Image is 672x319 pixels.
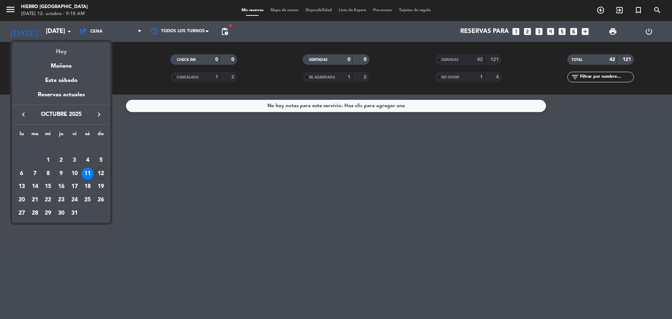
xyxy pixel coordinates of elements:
div: Reservas actuales [12,90,110,105]
div: 14 [29,181,41,193]
div: 11 [82,168,93,180]
div: 23 [55,194,67,206]
td: 17 de octubre de 2025 [68,180,81,193]
td: 13 de octubre de 2025 [15,180,28,193]
td: 8 de octubre de 2025 [41,167,55,180]
div: 12 [95,168,107,180]
div: 15 [42,181,54,193]
div: 30 [55,207,67,219]
div: 16 [55,181,67,193]
div: 1 [42,154,54,166]
td: 6 de octubre de 2025 [15,167,28,180]
div: 9 [55,168,67,180]
div: 8 [42,168,54,180]
div: 7 [29,168,41,180]
td: 18 de octubre de 2025 [81,180,94,193]
th: lunes [15,130,28,141]
td: 7 de octubre de 2025 [28,167,42,180]
td: 2 de octubre de 2025 [55,154,68,167]
div: 13 [16,181,28,193]
div: 2 [55,154,67,166]
div: 21 [29,194,41,206]
td: 30 de octubre de 2025 [55,207,68,220]
div: 22 [42,194,54,206]
td: 11 de octubre de 2025 [81,167,94,180]
td: OCT. [15,140,107,154]
button: keyboard_arrow_right [93,110,105,119]
td: 4 de octubre de 2025 [81,154,94,167]
td: 20 de octubre de 2025 [15,193,28,207]
td: 23 de octubre de 2025 [55,193,68,207]
td: 19 de octubre de 2025 [94,180,107,193]
td: 3 de octubre de 2025 [68,154,81,167]
td: 25 de octubre de 2025 [81,193,94,207]
div: 18 [82,181,93,193]
div: 6 [16,168,28,180]
td: 15 de octubre de 2025 [41,180,55,193]
td: 27 de octubre de 2025 [15,207,28,220]
th: martes [28,130,42,141]
div: 31 [69,207,80,219]
div: Mañana [12,56,110,71]
td: 21 de octubre de 2025 [28,193,42,207]
div: Hoy [12,42,110,56]
td: 14 de octubre de 2025 [28,180,42,193]
i: keyboard_arrow_right [95,110,103,119]
td: 1 de octubre de 2025 [41,154,55,167]
div: 3 [69,154,80,166]
th: miércoles [41,130,55,141]
th: domingo [94,130,107,141]
div: 20 [16,194,28,206]
td: 28 de octubre de 2025 [28,207,42,220]
td: 22 de octubre de 2025 [41,193,55,207]
td: 31 de octubre de 2025 [68,207,81,220]
div: 29 [42,207,54,219]
div: 26 [95,194,107,206]
th: sábado [81,130,94,141]
div: 28 [29,207,41,219]
td: 9 de octubre de 2025 [55,167,68,180]
span: octubre 2025 [30,110,93,119]
i: keyboard_arrow_left [19,110,28,119]
td: 29 de octubre de 2025 [41,207,55,220]
td: 16 de octubre de 2025 [55,180,68,193]
th: jueves [55,130,68,141]
div: 24 [69,194,80,206]
td: 12 de octubre de 2025 [94,167,107,180]
td: 10 de octubre de 2025 [68,167,81,180]
div: 4 [82,154,93,166]
td: 24 de octubre de 2025 [68,193,81,207]
div: 27 [16,207,28,219]
div: Este sábado [12,71,110,90]
div: 17 [69,181,80,193]
th: viernes [68,130,81,141]
div: 5 [95,154,107,166]
td: 26 de octubre de 2025 [94,193,107,207]
div: 19 [95,181,107,193]
div: 10 [69,168,80,180]
div: 25 [82,194,93,206]
td: 5 de octubre de 2025 [94,154,107,167]
button: keyboard_arrow_left [17,110,30,119]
